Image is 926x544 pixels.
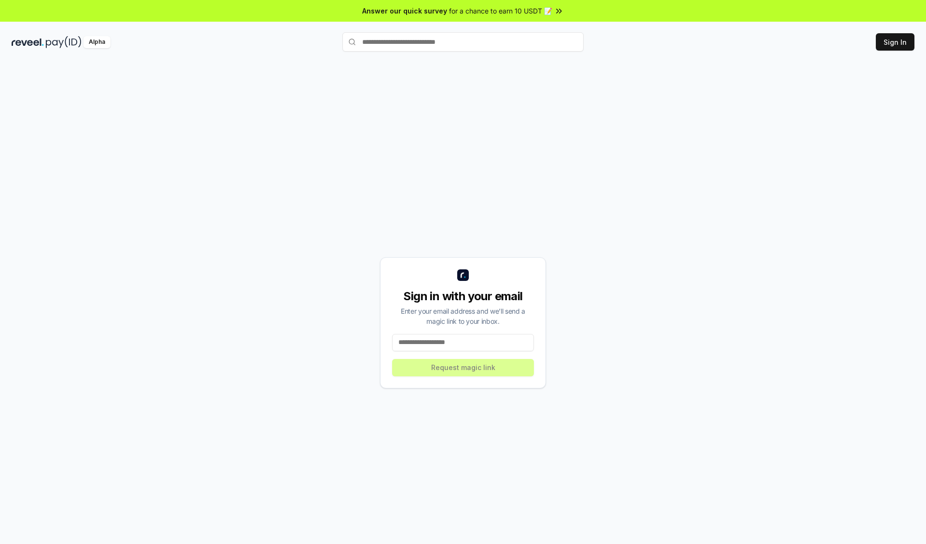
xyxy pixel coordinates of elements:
span: Answer our quick survey [362,6,447,16]
div: Sign in with your email [392,289,534,304]
img: reveel_dark [12,36,44,48]
span: for a chance to earn 10 USDT 📝 [449,6,552,16]
div: Alpha [83,36,110,48]
img: pay_id [46,36,82,48]
img: logo_small [457,269,469,281]
div: Enter your email address and we’ll send a magic link to your inbox. [392,306,534,326]
button: Sign In [876,33,914,51]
